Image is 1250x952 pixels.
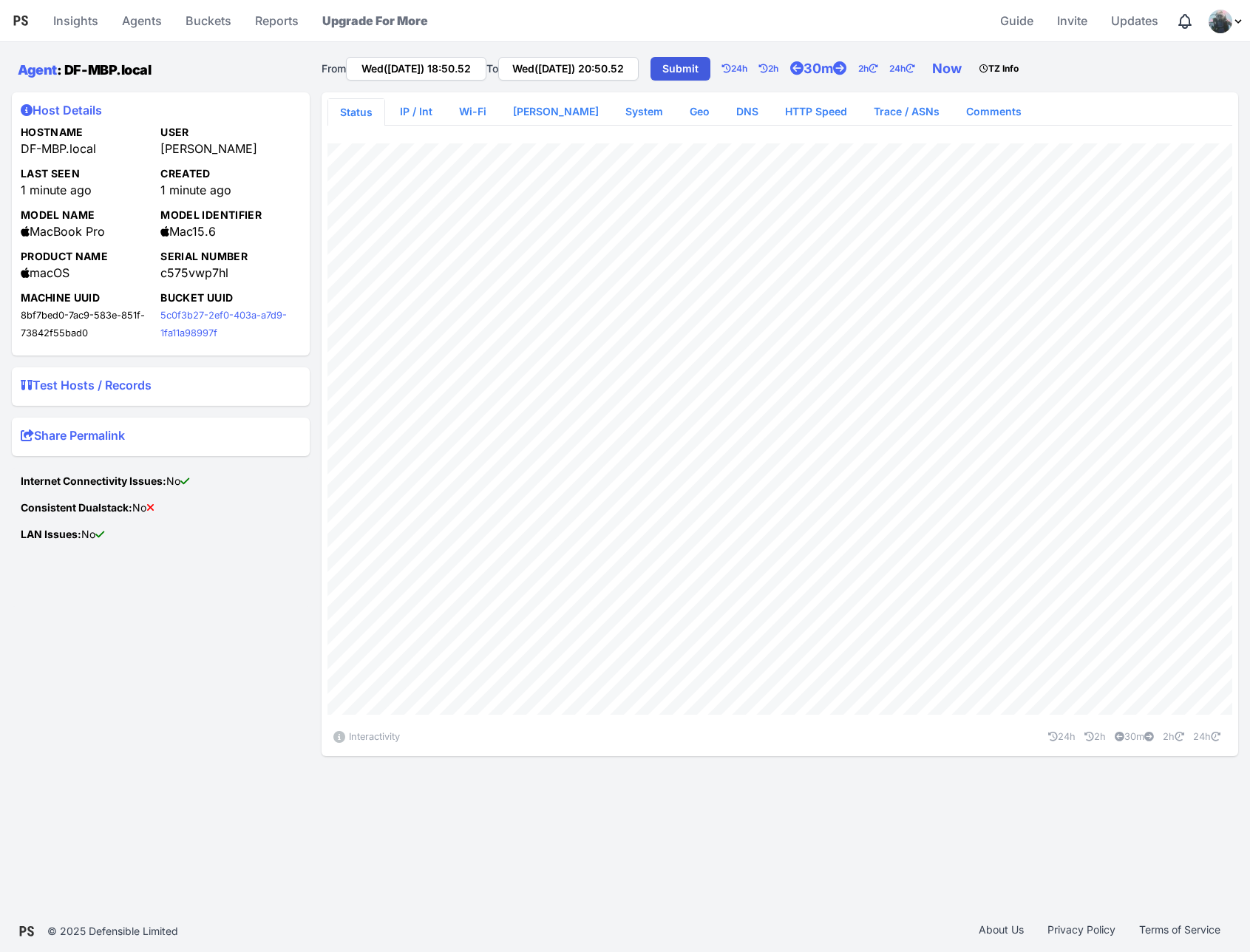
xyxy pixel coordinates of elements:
[954,98,1033,125] a: Comments
[1000,6,1033,35] span: Guide
[447,98,498,125] a: Wi-Fi
[1079,731,1106,742] a: 2h
[116,3,168,38] a: Agents
[722,54,759,84] a: 24h
[21,125,96,157] div: DF-MBP.local
[724,98,770,125] a: DNS
[21,101,301,125] summary: Host Details
[21,310,145,339] small: 8bf7bed0-7ac9-583e-851f-73842f55bad0
[1187,731,1232,742] a: 24h
[160,125,257,140] h5: User
[889,54,926,84] a: 24h
[160,125,257,157] div: [PERSON_NAME]
[160,290,297,305] h5: Bucket UUID
[160,166,231,181] h5: Created
[1157,731,1184,742] a: 2h
[1036,922,1127,940] a: Privacy Policy
[249,3,305,38] a: Reports
[21,249,108,264] h5: Product Name
[486,61,498,76] label: To
[21,501,154,514] span: No
[1042,731,1076,742] a: 24h
[349,731,400,742] small: Interactivity
[1109,731,1154,742] a: 30m
[21,290,157,305] h5: Machine UUID
[1209,10,1232,33] img: DS Consulting
[858,54,889,84] a: 2h
[316,3,434,38] a: Upgrade For More
[1209,10,1244,33] div: Profile Menu
[21,501,132,514] strong: Consistent Dualstack:
[967,922,1036,940] a: About Us
[614,98,675,125] a: System
[160,208,262,222] h5: Model Identifier
[21,208,105,222] h5: Model Name
[1127,922,1232,940] a: Terms of Service
[651,57,710,81] a: Submit
[21,475,166,487] strong: Internet Connectivity Issues:
[21,475,189,487] span: No
[160,307,287,339] a: 5c0f3b27-2ef0-403a-a7d9-1fa11a98997f
[21,208,105,240] div: MacBook Pro
[773,98,859,125] a: HTTP Speed
[21,528,104,540] span: No
[21,183,92,197] span: 1 minute ago
[926,54,974,84] a: Now
[994,3,1039,38] a: Guide
[21,376,301,400] summary: Test Hosts / Records
[160,208,262,240] div: Mac15.6
[160,249,248,264] h5: Serial Number
[21,166,92,181] h5: Last Seen
[388,98,444,125] a: IP / Int
[21,426,301,450] summary: Share Permalink
[21,125,96,140] h5: Hostname
[1051,3,1093,38] a: Invite
[180,3,237,38] a: Buckets
[322,61,346,76] label: From
[501,98,611,125] a: [PERSON_NAME]
[160,265,228,280] span: c575vwp7hl
[1105,3,1164,38] a: Updates
[18,60,160,80] h1: : DF-MBP.local
[47,924,178,939] div: © 2025 Defensible Limited
[1111,6,1158,35] span: Updates
[160,166,231,199] div: 1 minute ago
[678,98,721,125] a: Geo
[862,98,951,125] a: Trace / ASNs
[21,528,81,540] strong: LAN Issues:
[1176,13,1194,30] div: Notifications
[160,310,287,339] small: 5c0f3b27-2ef0-403a-a7d9-1fa11a98997f
[979,63,1019,74] strong: TZ Info
[790,54,858,84] a: 30m
[47,3,104,38] a: Insights
[328,99,384,126] a: Status
[759,54,790,84] a: 2h
[18,62,57,78] a: Agent
[21,249,108,282] div: macOS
